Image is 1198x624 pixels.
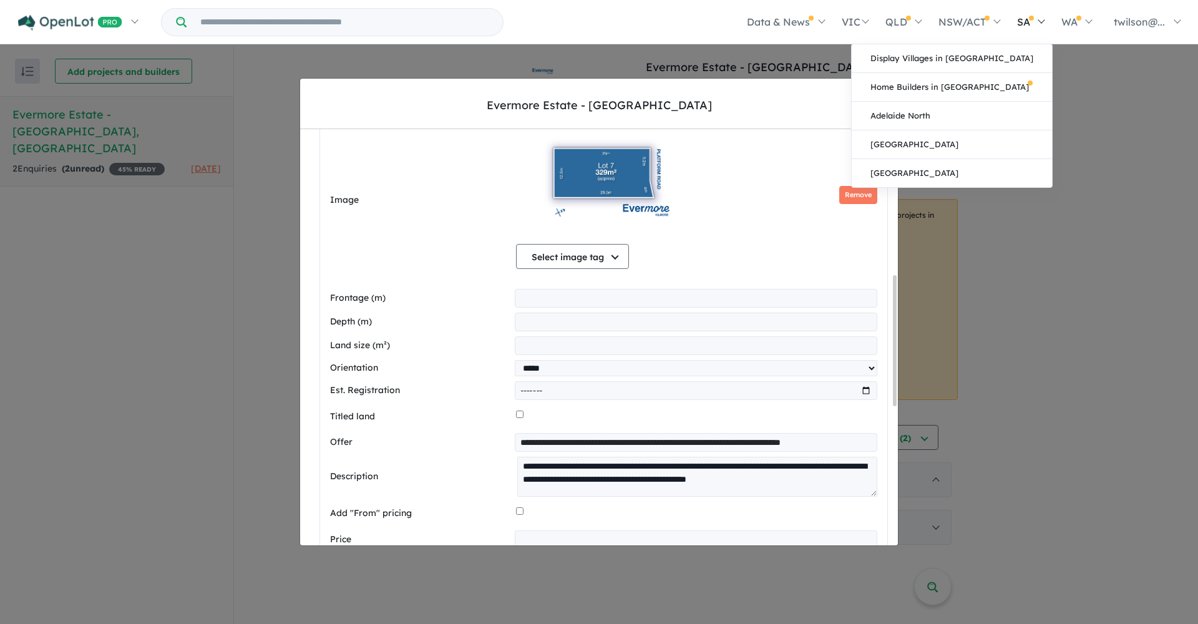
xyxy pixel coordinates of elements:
[330,291,510,306] label: Frontage (m)
[330,361,510,376] label: Orientation
[330,314,510,329] label: Depth (m)
[487,97,712,114] div: Evermore Estate - [GEOGRAPHIC_DATA]
[852,130,1052,159] a: [GEOGRAPHIC_DATA]
[330,383,510,398] label: Est. Registration
[852,102,1052,130] a: Adelaide North
[516,117,701,241] img: 2Q==
[839,186,877,204] button: Remove
[852,73,1052,102] a: Home Builders in [GEOGRAPHIC_DATA]
[330,338,510,353] label: Land size (m²)
[330,532,510,547] label: Price
[330,193,511,208] label: Image
[330,506,511,521] label: Add "From" pricing
[852,44,1052,73] a: Display Villages in [GEOGRAPHIC_DATA]
[18,15,122,31] img: Openlot PRO Logo White
[189,9,500,36] input: Try estate name, suburb, builder or developer
[852,159,1052,187] a: [GEOGRAPHIC_DATA]
[330,435,510,450] label: Offer
[1114,16,1165,28] span: twilson@...
[330,409,511,424] label: Titled land
[516,244,629,269] button: Select image tag
[330,469,512,484] label: Description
